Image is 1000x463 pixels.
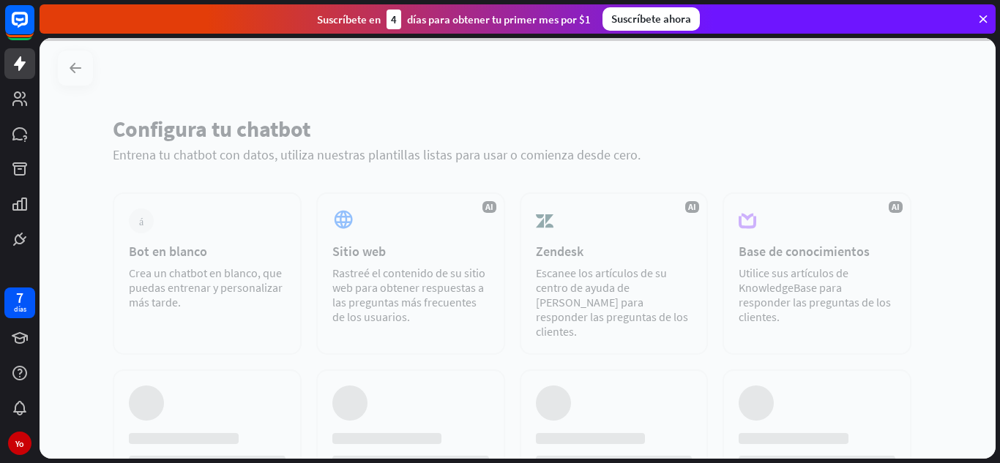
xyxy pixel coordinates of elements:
[391,12,397,26] font: 4
[4,287,35,318] a: 7 días
[611,12,691,26] font: Suscríbete ahora
[407,12,591,26] font: días para obtener tu primer mes por $1
[16,288,23,306] font: 7
[317,12,381,26] font: Suscríbete en
[14,304,26,314] font: días
[15,438,24,449] font: Yo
